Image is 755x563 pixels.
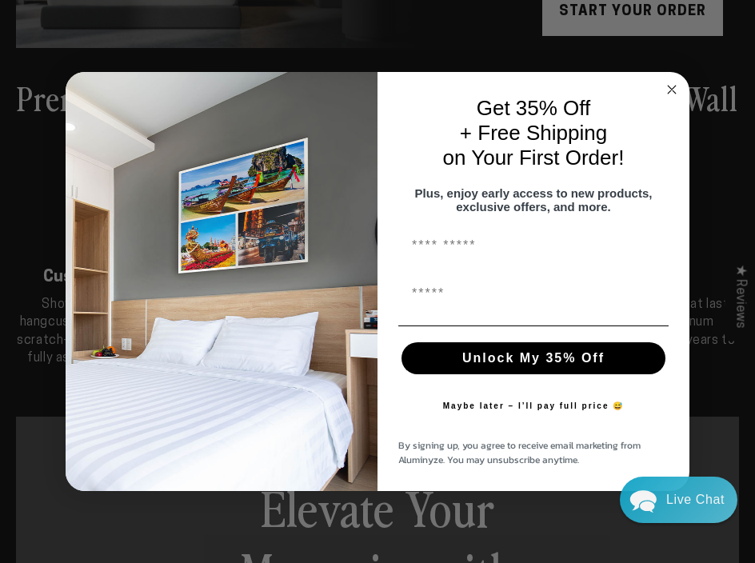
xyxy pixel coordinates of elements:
[66,72,377,491] img: 728e4f65-7e6c-44e2-b7d1-0292a396982f.jpeg
[398,438,641,467] span: By signing up, you agree to receive email marketing from Aluminyze. You may unsubscribe anytime.
[435,390,633,422] button: Maybe later – I’ll pay full price 😅
[401,342,665,374] button: Unlock My 35% Off
[443,146,625,170] span: on Your First Order!
[477,96,591,120] span: Get 35% Off
[620,477,737,523] div: Chat widget toggle
[415,186,653,214] span: Plus, enjoy early access to new products, exclusive offers, and more.
[460,121,607,145] span: + Free Shipping
[666,477,725,523] div: Contact Us Directly
[662,80,681,99] button: Close dialog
